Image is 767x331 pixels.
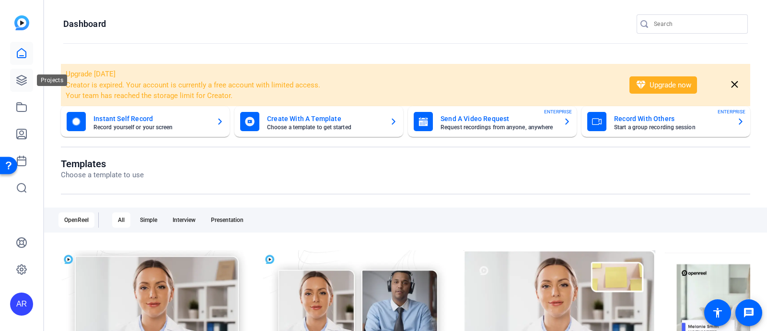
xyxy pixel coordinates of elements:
[408,106,577,137] button: Send A Video RequestRequest recordings from anyone, anywhereENTERPRISE
[629,76,697,94] button: Upgrade now
[93,113,209,124] mat-card-title: Instant Self Record
[167,212,201,228] div: Interview
[635,79,647,91] mat-icon: diamond
[441,124,556,130] mat-card-subtitle: Request recordings from anyone, anywhere
[441,113,556,124] mat-card-title: Send A Video Request
[743,307,755,319] mat-icon: message
[66,90,617,101] li: Your team has reached the storage limit for Creator.
[14,15,29,30] img: blue-gradient.svg
[61,170,144,181] p: Choose a template to use
[267,113,382,124] mat-card-title: Create With A Template
[93,124,209,130] mat-card-subtitle: Record yourself or your screen
[614,124,729,130] mat-card-subtitle: Start a group recording session
[10,293,33,316] div: AR
[729,79,741,91] mat-icon: close
[544,108,572,115] span: ENTERPRISE
[61,158,144,170] h1: Templates
[718,108,745,115] span: ENTERPRISE
[234,106,403,137] button: Create With A TemplateChoose a template to get started
[58,212,94,228] div: OpenReel
[614,113,729,124] mat-card-title: Record With Others
[66,70,116,78] span: Upgrade [DATE]
[63,18,106,30] h1: Dashboard
[112,212,130,228] div: All
[66,80,617,91] li: Creator is expired. Your account is currently a free account with limited access.
[267,124,382,130] mat-card-subtitle: Choose a template to get started
[37,74,67,86] div: Projects
[654,18,740,30] input: Search
[712,307,723,319] mat-icon: accessibility
[205,212,249,228] div: Presentation
[581,106,750,137] button: Record With OthersStart a group recording sessionENTERPRISE
[61,106,230,137] button: Instant Self RecordRecord yourself or your screen
[134,212,163,228] div: Simple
